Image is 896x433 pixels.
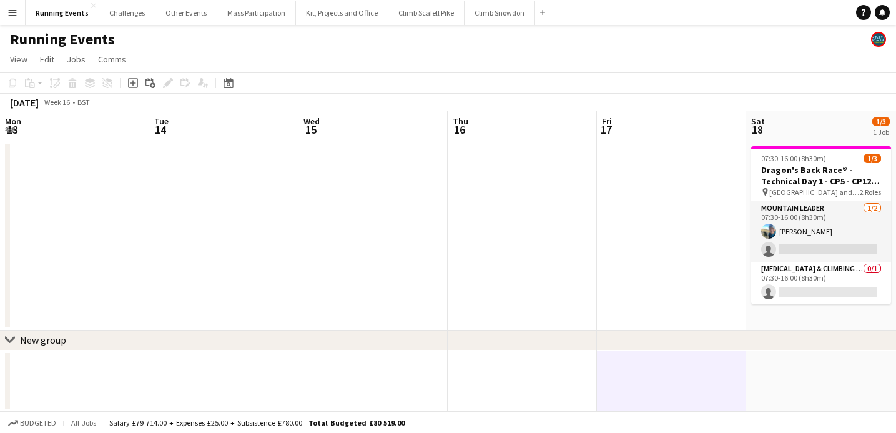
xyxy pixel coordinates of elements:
a: Edit [35,51,59,67]
button: Climb Snowdon [465,1,535,25]
span: Edit [40,54,54,65]
span: 1/3 [864,154,881,163]
span: Week 16 [41,97,72,107]
app-job-card: 07:30-16:00 (8h30m)1/3Dragon's Back Race® - Technical Day 1 - CP5 - CP12 - Tryfan/Glyderau and Cr... [751,146,891,304]
span: Mon [5,116,21,127]
span: Wed [303,116,320,127]
button: Other Events [155,1,217,25]
div: Salary £79 714.00 + Expenses £25.00 + Subsistence £780.00 = [109,418,405,427]
span: Tue [154,116,169,127]
span: 18 [749,122,765,137]
app-card-role: [MEDICAL_DATA] & Climbing Instructor0/107:30-16:00 (8h30m) [751,262,891,304]
h1: Running Events [10,30,115,49]
span: Budgeted [20,419,56,427]
span: 2 Roles [860,187,881,197]
span: Fri [602,116,612,127]
span: 14 [152,122,169,137]
button: Budgeted [6,416,58,430]
span: Total Budgeted £80 519.00 [308,418,405,427]
a: View [5,51,32,67]
span: 07:30-16:00 (8h30m) [761,154,826,163]
button: Running Events [26,1,99,25]
span: View [10,54,27,65]
span: All jobs [69,418,99,427]
span: [GEOGRAPHIC_DATA] and [GEOGRAPHIC_DATA] [769,187,860,197]
button: Kit, Projects and Office [296,1,388,25]
span: Thu [453,116,468,127]
span: Sat [751,116,765,127]
a: Jobs [62,51,91,67]
span: Comms [98,54,126,65]
span: 13 [3,122,21,137]
app-card-role: Mountain Leader1/207:30-16:00 (8h30m)[PERSON_NAME] [751,201,891,262]
h3: Dragon's Back Race® - Technical Day 1 - CP5 - CP12 - Tryfan/Glyderau and Crib Goch/Yr Wyddfa - T2... [751,164,891,187]
div: New group [20,334,66,346]
app-user-avatar: Staff RAW Adventures [871,32,886,47]
span: 1/3 [872,117,890,126]
div: BST [77,97,90,107]
button: Challenges [99,1,155,25]
span: Jobs [67,54,86,65]
div: [DATE] [10,96,39,109]
button: Mass Participation [217,1,296,25]
span: 17 [600,122,612,137]
button: Climb Scafell Pike [388,1,465,25]
span: 16 [451,122,468,137]
div: 1 Job [873,127,889,137]
a: Comms [93,51,131,67]
span: 15 [302,122,320,137]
